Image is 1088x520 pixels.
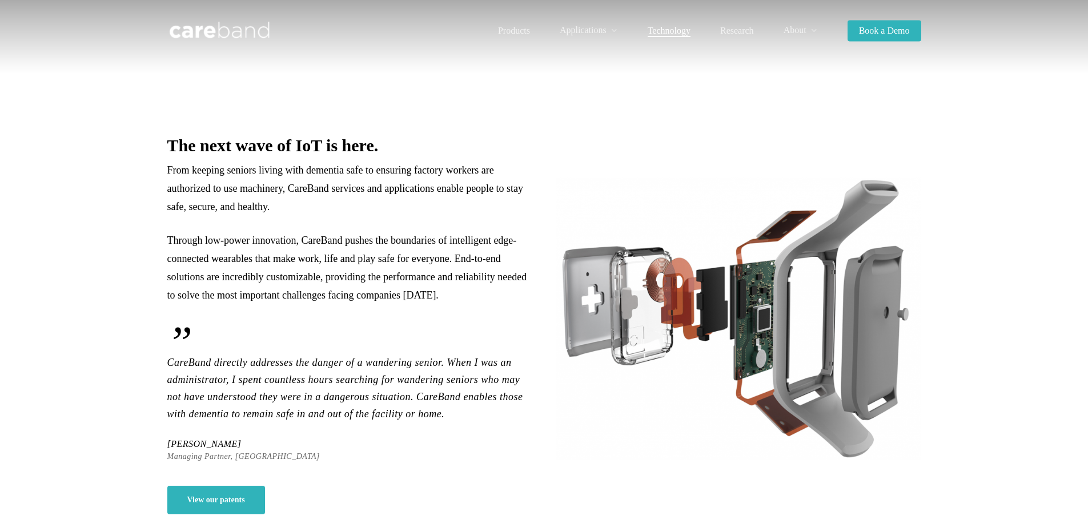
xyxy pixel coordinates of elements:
[498,26,530,35] a: Products
[167,320,533,365] span: ”
[167,235,527,301] span: Through low-power innovation, CareBand pushes the boundaries of intelligent edge-connected wearab...
[648,26,690,35] a: Technology
[560,25,607,35] span: Applications
[859,26,910,35] span: Book a Demo
[167,450,320,463] span: Managing Partner, [GEOGRAPHIC_DATA]
[167,320,533,438] p: CareBand directly addresses the danger of a wandering senior. When I was an administrator, I spen...
[848,26,921,35] a: Book a Demo
[167,438,320,450] span: [PERSON_NAME]
[187,494,245,506] span: View our patents
[167,164,524,212] span: From keeping seniors living with dementia safe to ensuring factory workers are authorized to use ...
[167,486,265,514] a: View our patents
[167,136,379,155] b: The next wave of IoT is here.
[560,26,618,35] a: Applications
[720,26,754,35] a: Research
[784,25,806,35] span: About
[784,26,818,35] a: About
